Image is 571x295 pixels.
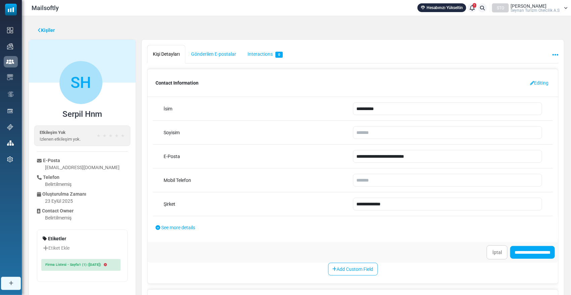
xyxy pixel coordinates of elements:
span: translation missing: tr.translations.contact_owner [42,207,74,214]
div: Belirtilmemiş [45,181,128,188]
a: Kişi Detayları [147,45,185,63]
span: SH [59,61,102,104]
span: ★ [115,132,119,139]
span: [PERSON_NAME] [511,4,546,8]
a: Interactions [242,45,289,63]
div: Şirket [164,201,353,208]
p: Etkileşim Yok [40,129,81,136]
span: Mailsoftly [32,3,59,12]
span: 1 [473,3,477,8]
span: ★ [102,132,107,139]
img: contacts-icon-active.svg [6,59,14,64]
span: 0 [275,52,283,58]
img: campaigns-icon.png [7,43,13,49]
a: İptal [487,245,508,259]
div: İsim [164,105,353,112]
a: Add Custom Field [328,263,378,276]
div: Mobil Telefon [164,177,353,184]
div: [EMAIL_ADDRESS][DOMAIN_NAME] [45,164,128,171]
div: 23 Eylül 2025 [45,198,128,205]
a: Etiketi Kaldır [104,263,107,267]
div: Telefon [37,174,128,181]
span: ★ [121,132,125,139]
img: settings-icon.svg [7,156,13,162]
img: landing_pages.svg [7,108,13,114]
h4: Serpil Hnm [62,109,102,119]
img: mailsoftly_icon_blue_white.svg [5,4,17,15]
img: workflow.svg [7,90,14,98]
p: Contact Information [156,80,199,87]
span: ★ [108,132,113,139]
a: STO [PERSON_NAME] Seynan Turi̇zm Otelci̇li̇k A.S [492,3,568,12]
img: dashboard-icon.svg [7,27,13,33]
a: Editing [528,77,550,89]
a: Gönderilen E-postalar [185,45,242,63]
div: Soyisim [164,129,353,136]
div: STO [492,3,509,12]
div: Oluşturulma Zamanı [37,191,128,198]
div: E-Posta [164,153,353,160]
a: Firma Listesi - Sayfa1 (1) ([DATE]) [44,262,102,268]
a: Etiket Ekle [43,242,73,254]
a: 1 [468,3,477,12]
img: support-icon.svg [7,124,13,130]
a: Kişiler [38,27,55,34]
div: E-Posta [37,157,128,164]
span: Seynan Turi̇zm Otelci̇li̇k A.S [511,8,560,12]
img: email-templates-icon.svg [7,74,13,80]
div: Belirtilmemiş [45,214,128,222]
p: Izlenen etkileşim yok. [40,136,81,143]
p: Etiketler [43,235,122,242]
span: See more details [161,225,195,230]
a: Hesabınızı Yükseltin [418,3,466,12]
span: ★ [96,132,101,139]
